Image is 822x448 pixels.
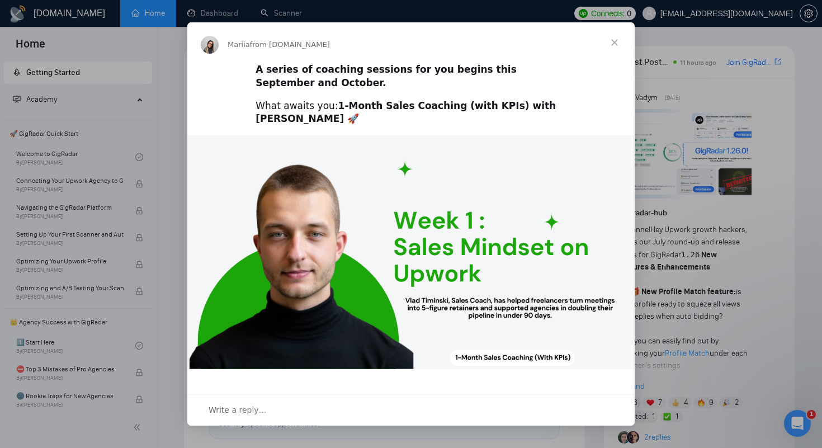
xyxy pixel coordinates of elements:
[256,100,556,125] b: 1-Month Sales Coaching (with KPIs) with [PERSON_NAME] 🚀
[201,36,219,54] img: Profile image for Mariia
[594,22,635,63] span: Close
[256,64,517,88] b: A series of coaching sessions for you begins this September and October.
[209,403,267,417] span: Write a reply…
[256,100,566,126] div: What awaits you:
[228,40,250,49] span: Mariia
[250,40,330,49] span: from [DOMAIN_NAME]
[187,394,635,426] div: Open conversation and reply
